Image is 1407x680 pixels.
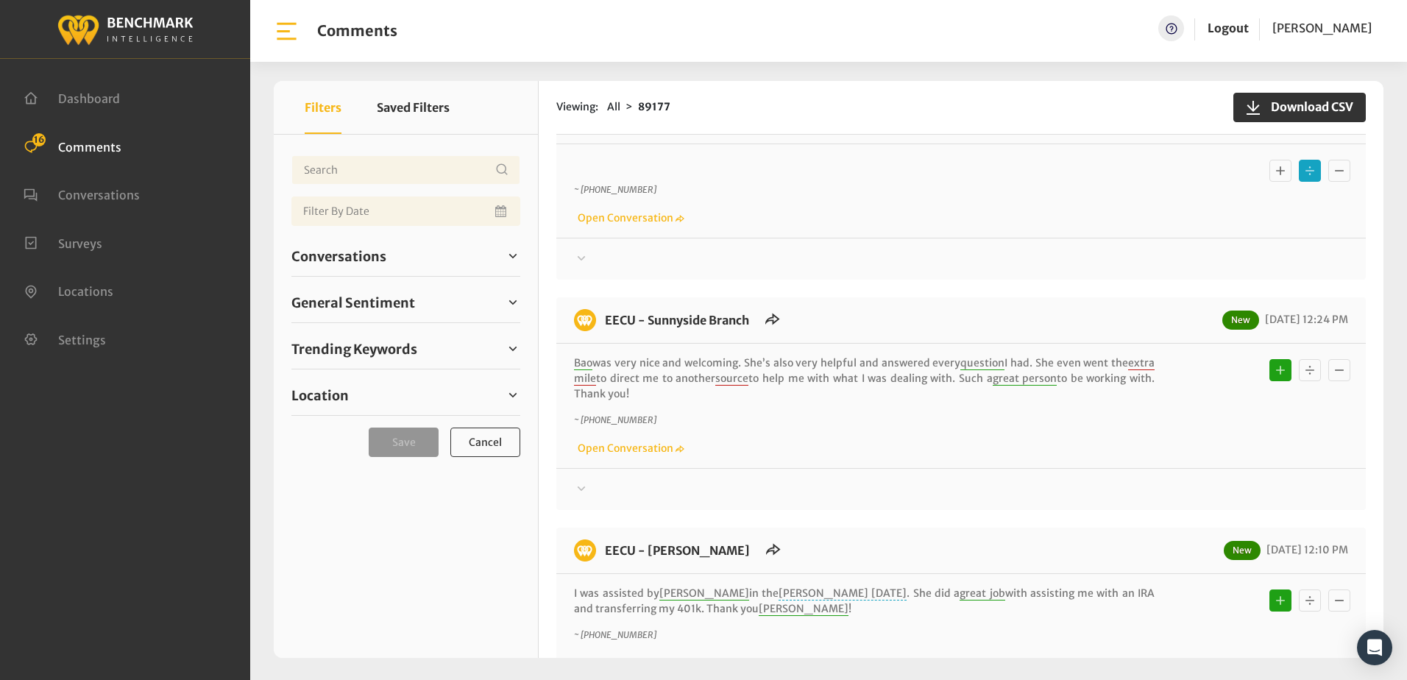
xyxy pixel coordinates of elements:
a: Surveys [24,235,102,249]
span: New [1222,311,1259,330]
span: Location [291,386,349,405]
h6: EECU - Sunnyside Branch [596,309,758,331]
span: Settings [58,332,106,347]
a: Settings [24,331,106,346]
a: Trending Keywords [291,338,520,360]
button: Cancel [450,428,520,457]
img: benchmark [574,539,596,562]
span: Bao [574,356,592,370]
a: Logout [1208,15,1249,41]
img: benchmark [57,11,194,47]
span: Trending Keywords [291,339,417,359]
a: EECU - Sunnyside Branch [605,313,749,327]
h6: EECU - Selma Branch [596,539,759,562]
span: General Sentiment [291,293,415,313]
a: EECU - [PERSON_NAME] [605,543,750,558]
button: Open Calendar [492,196,511,226]
span: [PERSON_NAME] [659,587,749,601]
span: Viewing: [556,99,598,115]
button: Saved Filters [377,81,450,134]
img: benchmark [574,309,596,331]
span: 16 [32,133,46,146]
a: Dashboard [24,90,120,105]
strong: 89177 [638,100,670,113]
img: bar [274,18,300,44]
span: great job [960,587,1004,601]
span: Conversations [58,188,140,202]
span: [DATE] 12:24 PM [1261,313,1348,326]
span: [DATE] 12:10 PM [1263,543,1348,556]
i: ~ [PHONE_NUMBER] [574,414,656,425]
span: All [607,100,620,113]
a: Conversations [291,245,520,267]
span: [PERSON_NAME] [1272,21,1372,35]
a: General Sentiment [291,291,520,314]
p: I was assisted by in the . She did a with assisting me with an IRA and transferring my 401k. Than... [574,586,1155,617]
span: Comments [58,139,121,154]
a: [PERSON_NAME] [1272,15,1372,41]
span: New [1224,541,1261,560]
a: Conversations [24,186,140,201]
span: [PERSON_NAME] [DATE] [779,587,907,601]
span: [PERSON_NAME] [759,602,848,616]
div: Basic example [1266,156,1354,185]
span: source [715,372,748,386]
span: Conversations [291,247,386,266]
button: Download CSV [1233,93,1366,122]
input: Username [291,155,520,185]
span: great person [993,372,1057,386]
a: Open Conversation [574,211,684,224]
a: Comments 16 [24,138,121,153]
a: Locations [24,283,113,297]
span: question [960,356,1004,370]
span: Locations [58,284,113,299]
input: Date range input field [291,196,520,226]
a: Open Conversation [574,442,684,455]
span: extra mile [574,356,1155,386]
a: Logout [1208,21,1249,35]
span: Surveys [58,235,102,250]
h1: Comments [317,22,397,40]
div: Basic example [1266,586,1354,615]
span: Download CSV [1262,98,1353,116]
a: Location [291,384,520,406]
div: Basic example [1266,355,1354,385]
i: ~ [PHONE_NUMBER] [574,184,656,195]
i: ~ [PHONE_NUMBER] [574,629,656,640]
span: Dashboard [58,91,120,106]
a: Open Conversation [574,656,684,670]
div: Open Intercom Messenger [1357,630,1392,665]
button: Filters [305,81,341,134]
p: was very nice and welcoming. She’s also very helpful and answered every I had. She even went the ... [574,355,1155,402]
